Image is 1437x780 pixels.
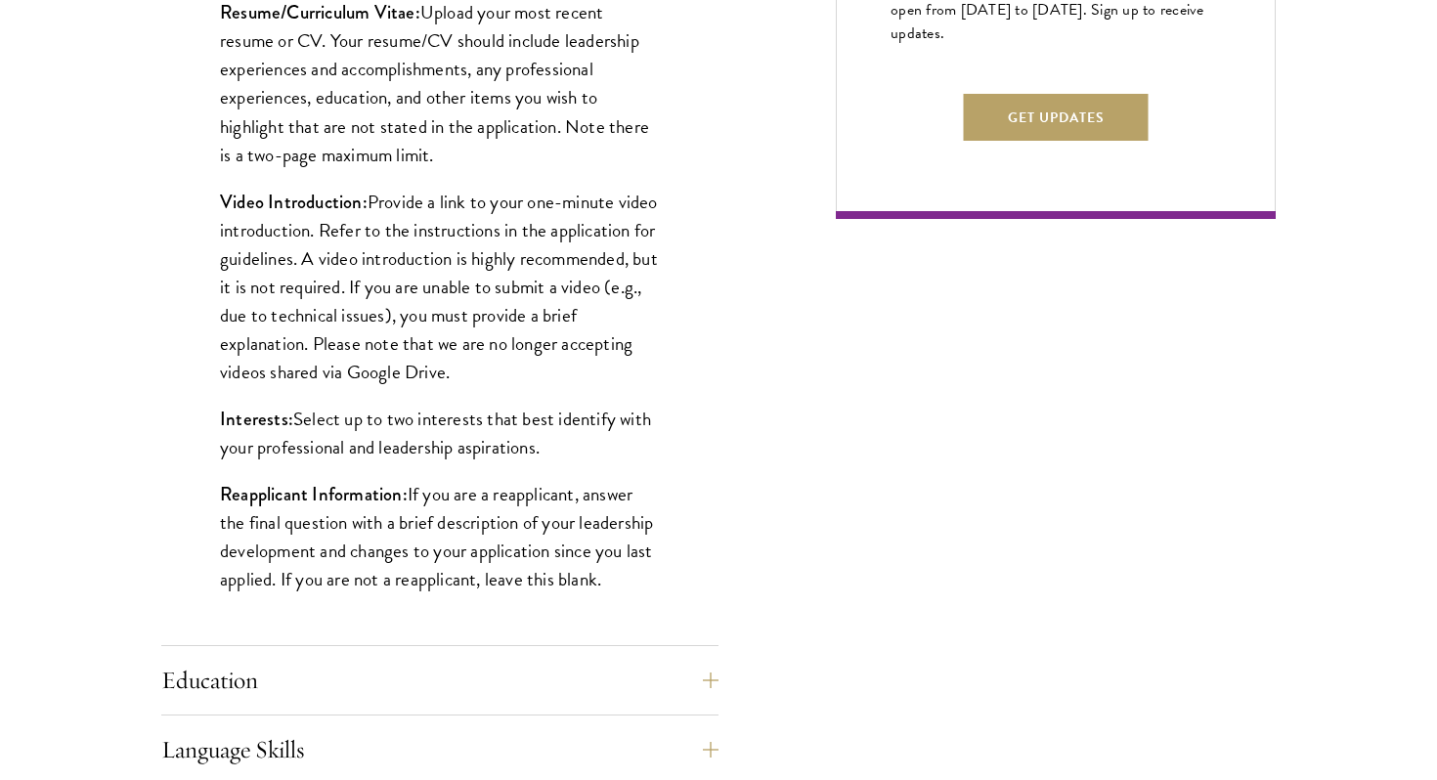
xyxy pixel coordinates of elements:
strong: Reapplicant Information: [220,481,408,507]
strong: Interests: [220,406,293,432]
button: Get Updates [964,94,1149,141]
p: If you are a reapplicant, answer the final question with a brief description of your leadership d... [220,480,660,593]
button: Education [161,657,718,704]
p: Select up to two interests that best identify with your professional and leadership aspirations. [220,405,660,461]
button: Language Skills [161,726,718,773]
strong: Video Introduction: [220,189,368,215]
p: Provide a link to your one-minute video introduction. Refer to the instructions in the applicatio... [220,188,660,386]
